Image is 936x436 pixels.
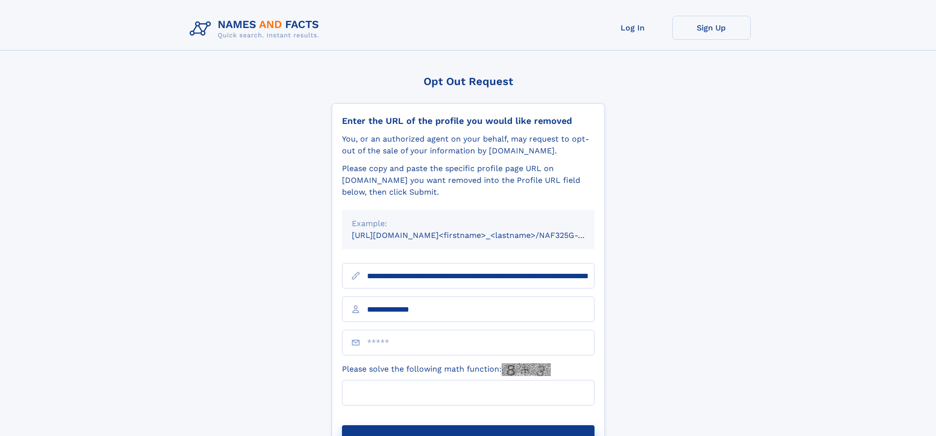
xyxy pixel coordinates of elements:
div: Please copy and paste the specific profile page URL on [DOMAIN_NAME] you want removed into the Pr... [342,163,595,198]
div: You, or an authorized agent on your behalf, may request to opt-out of the sale of your informatio... [342,133,595,157]
div: Enter the URL of the profile you would like removed [342,116,595,126]
a: Log In [594,16,672,40]
img: Logo Names and Facts [186,16,327,42]
small: [URL][DOMAIN_NAME]<firstname>_<lastname>/NAF325G-xxxxxxxx [352,231,613,240]
div: Example: [352,218,585,230]
div: Opt Out Request [332,75,605,87]
a: Sign Up [672,16,751,40]
label: Please solve the following math function: [342,363,551,376]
